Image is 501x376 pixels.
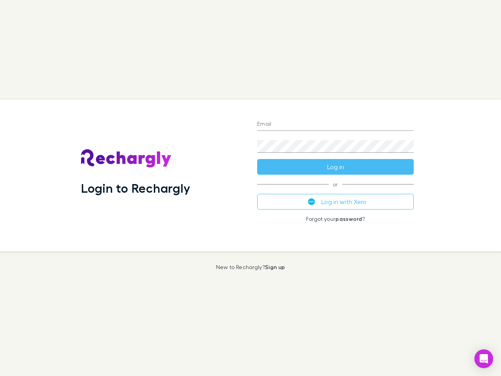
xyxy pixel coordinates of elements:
p: Forgot your ? [257,216,414,222]
img: Rechargly's Logo [81,149,172,168]
h1: Login to Rechargly [81,181,190,195]
button: Log in [257,159,414,175]
img: Xero's logo [308,198,315,205]
button: Log in with Xero [257,194,414,210]
a: password [335,215,362,222]
div: Open Intercom Messenger [474,349,493,368]
p: New to Rechargly? [216,264,285,270]
a: Sign up [265,264,285,270]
